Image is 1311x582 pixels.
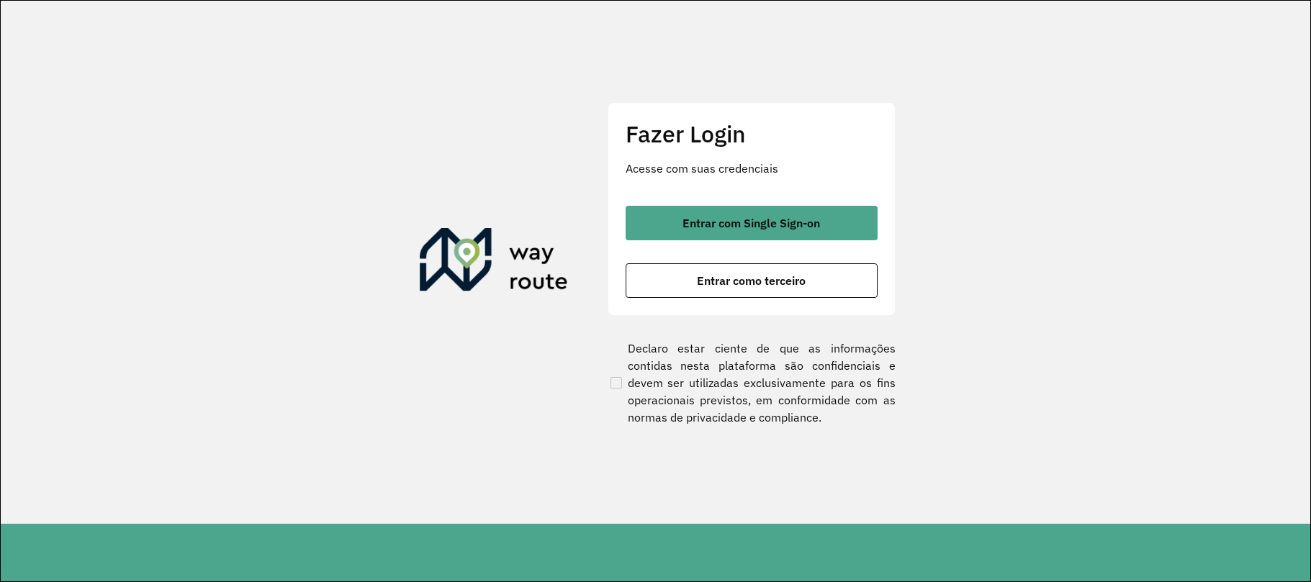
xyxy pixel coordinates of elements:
[626,120,878,147] h2: Fazer Login
[682,217,820,229] span: Entrar com Single Sign-on
[697,275,806,286] span: Entrar como terceiro
[626,160,878,177] p: Acesse com suas credenciais
[420,228,568,297] img: Roteirizador AmbevTech
[626,263,878,298] button: button
[608,340,896,426] label: Declaro estar ciente de que as informações contidas nesta plataforma são confidenciais e devem se...
[626,206,878,240] button: button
